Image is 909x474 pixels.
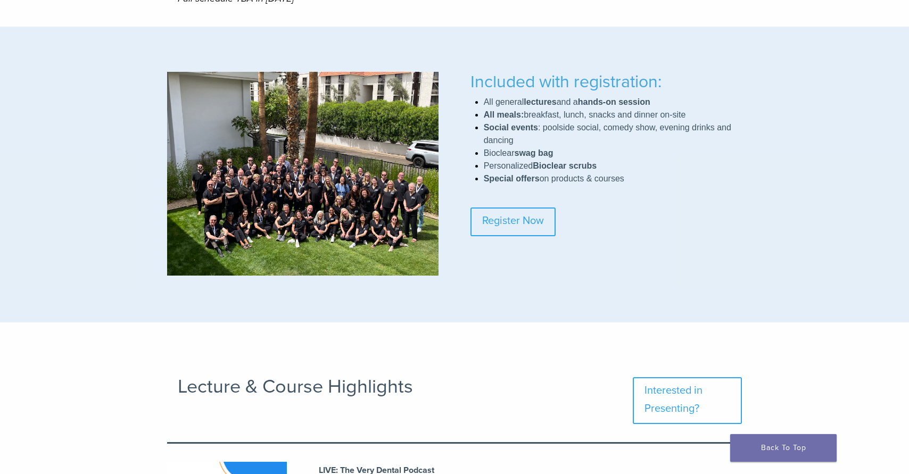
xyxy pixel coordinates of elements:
[730,434,837,462] a: Back To Top
[533,161,597,170] strong: Bioclear scrubs
[484,97,650,106] span: All general and a
[167,72,439,276] img: IMG_4403 (1)
[484,123,731,145] span: : poolside social, comedy show, evening drinks and dancing
[484,110,686,119] span: breakfast, lunch, snacks and dinner on-site
[178,377,590,402] h2: Lecture & Course Highlights
[515,148,553,157] strong: swag bag
[484,174,540,183] strong: Special offers
[578,97,650,106] strong: hands-on session
[633,377,742,424] a: Interested in Presenting?
[470,207,556,236] a: Register Now
[524,97,556,106] strong: lectures
[470,72,662,92] span: Included with registration:
[484,174,624,183] span: on products & courses
[484,110,524,119] strong: All meals:
[484,161,597,170] span: Personalized
[484,123,538,132] strong: Social events
[484,148,553,157] span: Bioclear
